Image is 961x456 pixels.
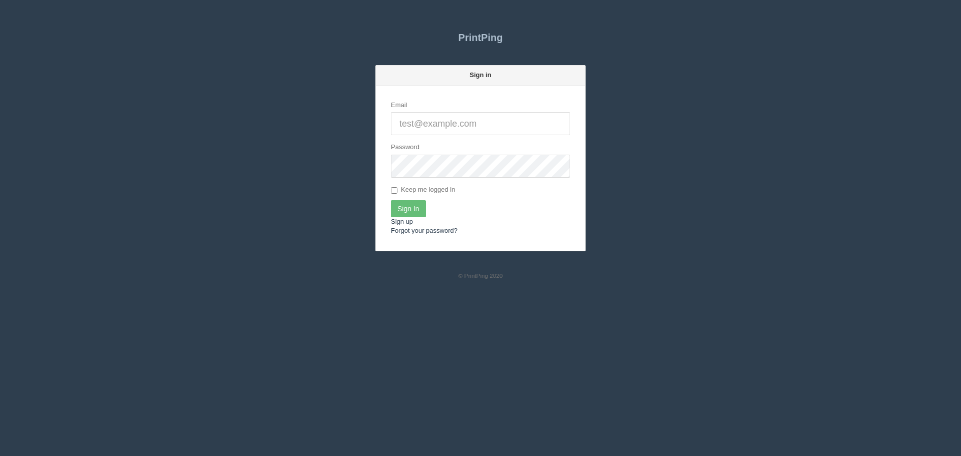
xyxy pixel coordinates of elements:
input: test@example.com [391,112,570,135]
label: Password [391,143,419,152]
label: Email [391,101,407,110]
a: Sign up [391,218,413,225]
a: PrintPing [375,25,586,50]
input: Keep me logged in [391,187,397,194]
small: © PrintPing 2020 [458,272,503,279]
input: Sign In [391,200,426,217]
a: Forgot your password? [391,227,457,234]
strong: Sign in [469,71,491,79]
label: Keep me logged in [391,185,455,195]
